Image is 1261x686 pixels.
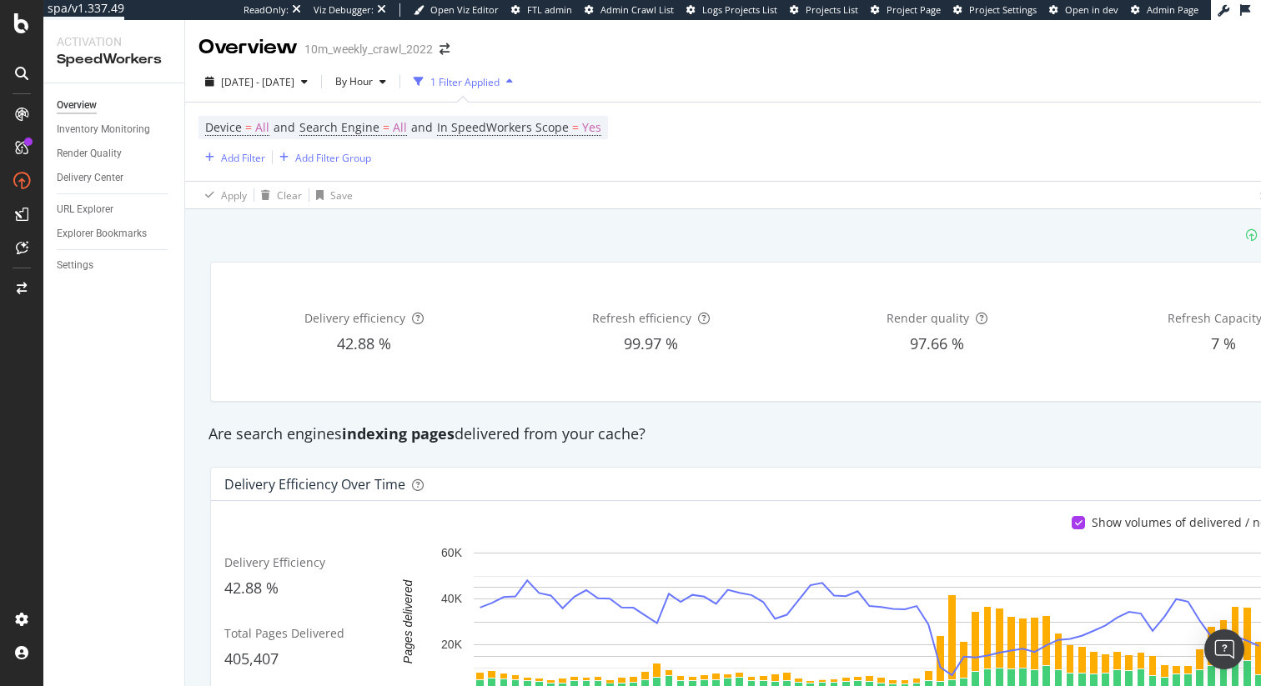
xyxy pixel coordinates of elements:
a: URL Explorer [57,201,173,218]
a: Delivery Center [57,169,173,187]
div: Overview [198,33,298,62]
a: Inventory Monitoring [57,121,173,138]
span: Yes [582,116,601,139]
div: SpeedWorkers [57,50,171,69]
div: Clear [277,188,302,203]
span: Open Viz Editor [430,3,499,16]
div: Apply [221,188,247,203]
a: Admin Crawl List [585,3,674,17]
a: Overview [57,97,173,114]
button: 1 Filter Applied [407,68,520,95]
span: 42.88 % [337,333,391,353]
button: Apply [198,182,247,208]
span: Render quality [887,310,969,326]
button: Add Filter Group [273,148,371,168]
a: Open in dev [1049,3,1118,17]
span: Search Engine [299,119,379,135]
span: Admin Page [1147,3,1198,16]
div: Open Intercom Messenger [1204,629,1244,669]
div: URL Explorer [57,201,113,218]
div: ReadOnly: [244,3,289,17]
span: Total Pages Delivered [224,625,344,641]
button: Save [309,182,353,208]
text: 60K [441,547,463,560]
span: Delivery efficiency [304,310,405,326]
div: Delivery Center [57,169,123,187]
span: = [245,119,252,135]
span: 97.66 % [910,333,964,353]
span: All [393,116,407,139]
span: = [572,119,579,135]
span: Open in dev [1065,3,1118,16]
span: Project Settings [969,3,1037,16]
button: Clear [254,182,302,208]
span: Refresh efficiency [592,310,691,326]
span: 99.97 % [624,333,678,353]
span: 42.88 % [224,578,279,598]
span: 405,407 [224,648,279,668]
a: Admin Page [1131,3,1198,17]
span: Project Page [887,3,941,16]
span: Delivery Efficiency [224,554,325,570]
span: All [255,116,269,139]
a: Project Settings [953,3,1037,17]
div: 10m_weekly_crawl_2022 [304,41,433,58]
div: Viz Debugger: [314,3,374,17]
span: Device [205,119,242,135]
a: Projects List [790,3,858,17]
a: Settings [57,257,173,274]
div: Add Filter [221,151,265,165]
button: [DATE] - [DATE] [198,68,314,95]
span: By Hour [329,74,373,88]
button: Add Filter [198,148,265,168]
div: Save [330,188,353,203]
text: Pages delivered [401,579,414,664]
a: Open Viz Editor [414,3,499,17]
span: In SpeedWorkers Scope [437,119,569,135]
a: Project Page [871,3,941,17]
strong: indexing pages [342,423,455,443]
a: Explorer Bookmarks [57,225,173,243]
div: 1 Filter Applied [430,75,500,89]
span: Admin Crawl List [600,3,674,16]
span: and [274,119,295,135]
div: Add Filter Group [295,151,371,165]
span: [DATE] - [DATE] [221,75,294,89]
span: Logs Projects List [702,3,777,16]
span: and [411,119,433,135]
span: Projects List [806,3,858,16]
a: FTL admin [511,3,572,17]
text: 20K [441,638,463,652]
span: = [383,119,389,135]
button: By Hour [329,68,393,95]
div: Overview [57,97,97,114]
div: Delivery Efficiency over time [224,476,405,493]
div: Explorer Bookmarks [57,225,147,243]
a: Render Quality [57,145,173,163]
a: Logs Projects List [686,3,777,17]
span: 7 % [1211,333,1236,353]
div: Render Quality [57,145,122,163]
text: 40K [441,593,463,606]
div: Activation [57,33,171,50]
span: FTL admin [527,3,572,16]
div: arrow-right-arrow-left [440,43,450,55]
div: Settings [57,257,93,274]
div: Inventory Monitoring [57,121,150,138]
